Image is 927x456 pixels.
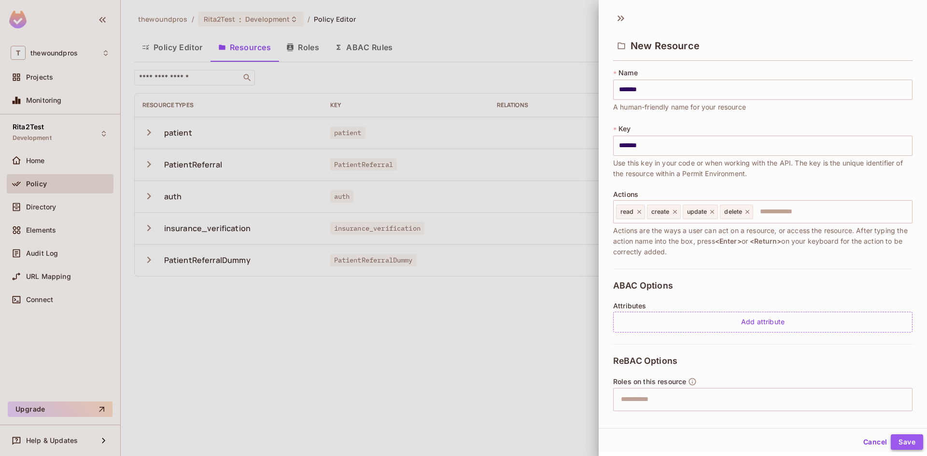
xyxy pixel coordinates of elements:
[618,69,638,77] span: Name
[613,225,913,257] span: Actions are the ways a user can act on a resource, or access the resource. After typing the actio...
[616,205,645,219] div: read
[613,413,913,434] span: After typing the role name into the box, press or on your keyboard for the role to be correctly a...
[651,208,670,216] span: create
[613,356,677,366] span: ReBAC Options
[613,378,686,386] span: Roles on this resource
[613,191,638,198] span: Actions
[613,158,913,179] span: Use this key in your code or when working with the API. The key is the unique identifier of the r...
[891,434,923,450] button: Save
[620,208,634,216] span: read
[613,312,913,332] div: Add attribute
[647,205,681,219] div: create
[613,102,746,112] span: A human-friendly name for your resource
[631,40,700,52] span: New Resource
[687,208,707,216] span: update
[613,302,646,310] span: Attributes
[724,208,742,216] span: delete
[715,237,742,245] span: <Enter>
[613,281,673,290] span: ABAC Options
[720,205,753,219] div: delete
[750,237,781,245] span: <Return>
[859,434,891,450] button: Cancel
[618,125,631,133] span: Key
[683,205,718,219] div: update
